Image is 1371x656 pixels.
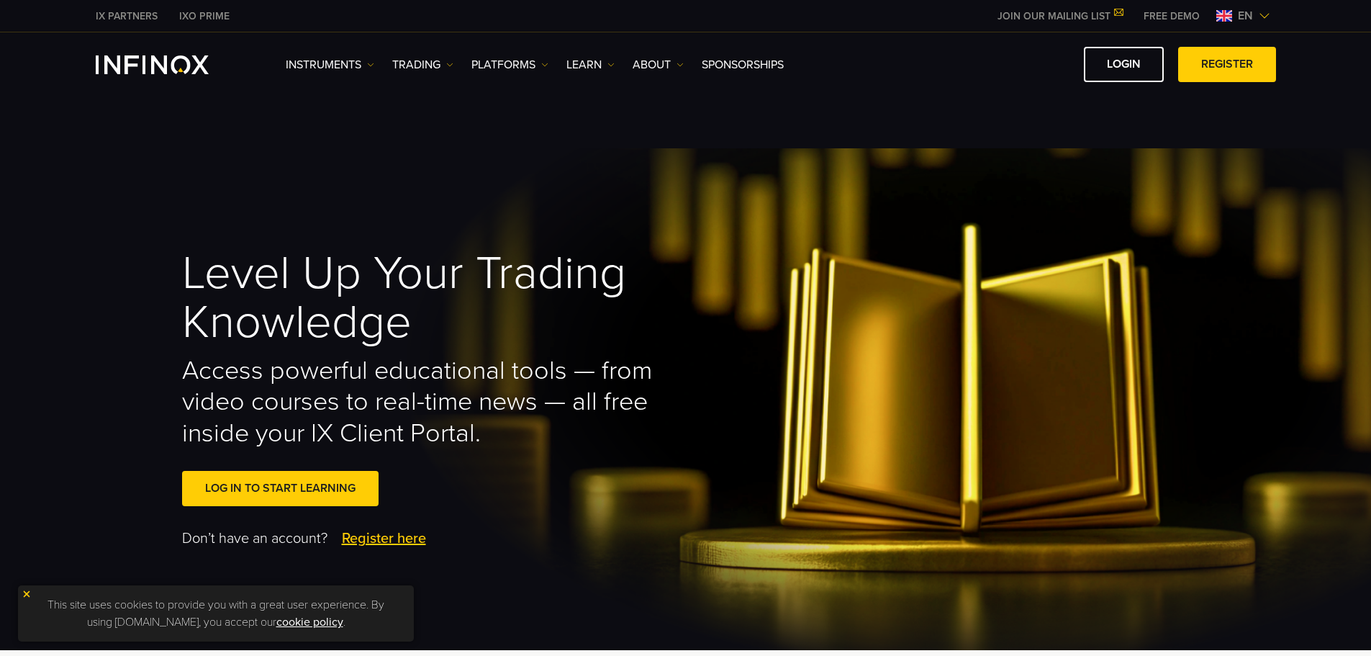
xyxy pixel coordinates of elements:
[85,9,168,24] a: INFINOX
[182,528,327,549] span: Don’t have an account?
[1133,9,1211,24] a: INFINOX MENU
[566,56,615,73] a: Learn
[471,56,548,73] a: PLATFORMS
[96,55,243,74] a: INFINOX Logo
[392,56,453,73] a: TRADING
[168,9,240,24] a: INFINOX
[987,10,1133,22] a: JOIN OUR MAILING LIST
[702,56,784,73] a: SPONSORSHIPS
[1178,47,1276,82] a: REGISTER
[286,56,374,73] a: Instruments
[182,471,379,506] a: Log In to Start Learning
[22,589,32,599] img: yellow close icon
[633,56,684,73] a: ABOUT
[1084,47,1164,82] a: LOGIN
[182,355,666,450] h2: Access powerful educational tools — from video courses to real-time news — all free inside your I...
[182,249,666,348] h1: Level Up Your Trading Knowledge
[342,528,426,549] a: Register here
[25,593,407,634] p: This site uses cookies to provide you with a great user experience. By using [DOMAIN_NAME], you a...
[1232,7,1259,24] span: en
[276,615,343,629] a: cookie policy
